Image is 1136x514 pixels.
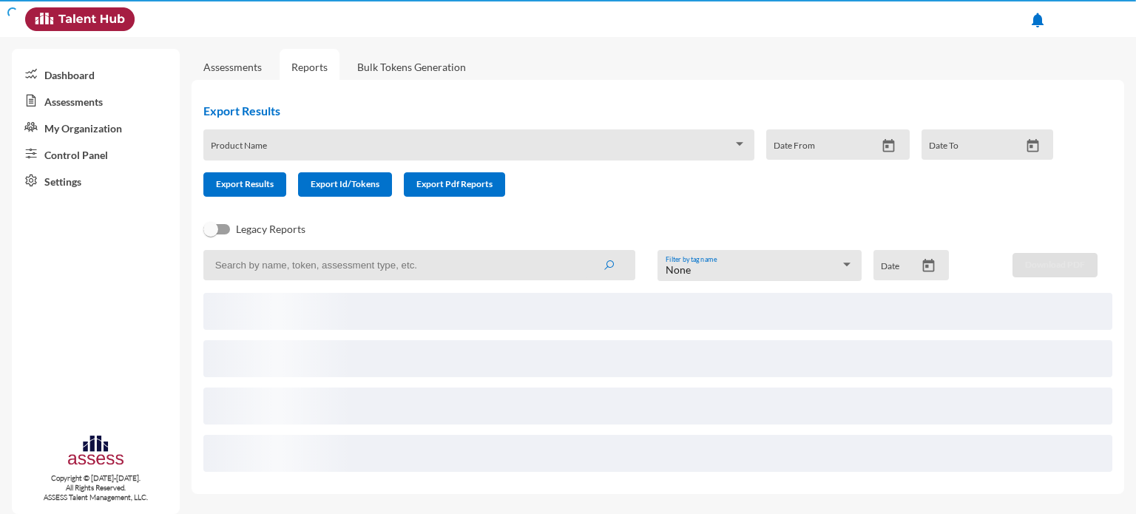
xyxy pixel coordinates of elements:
a: Assessments [203,61,262,73]
button: Export Results [203,172,286,197]
img: assesscompany-logo.png [67,433,125,470]
button: Open calendar [916,258,941,274]
span: Legacy Reports [236,220,305,238]
span: Export Results [216,178,274,189]
a: Reports [280,49,339,85]
span: Download PDF [1025,259,1085,270]
a: Control Panel [12,141,180,167]
input: Search by name, token, assessment type, etc. [203,250,635,280]
button: Export Pdf Reports [404,172,505,197]
a: Assessments [12,87,180,114]
span: Export Id/Tokens [311,178,379,189]
button: Open calendar [876,138,902,154]
a: Dashboard [12,61,180,87]
button: Open calendar [1020,138,1046,154]
h2: Export Results [203,104,1065,118]
p: Copyright © [DATE]-[DATE]. All Rights Reserved. ASSESS Talent Management, LLC. [12,473,180,502]
button: Export Id/Tokens [298,172,392,197]
mat-icon: notifications [1029,11,1047,29]
a: My Organization [12,114,180,141]
a: Bulk Tokens Generation [345,49,478,85]
span: Export Pdf Reports [416,178,493,189]
span: None [666,263,691,276]
button: Download PDF [1012,253,1098,277]
a: Settings [12,167,180,194]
